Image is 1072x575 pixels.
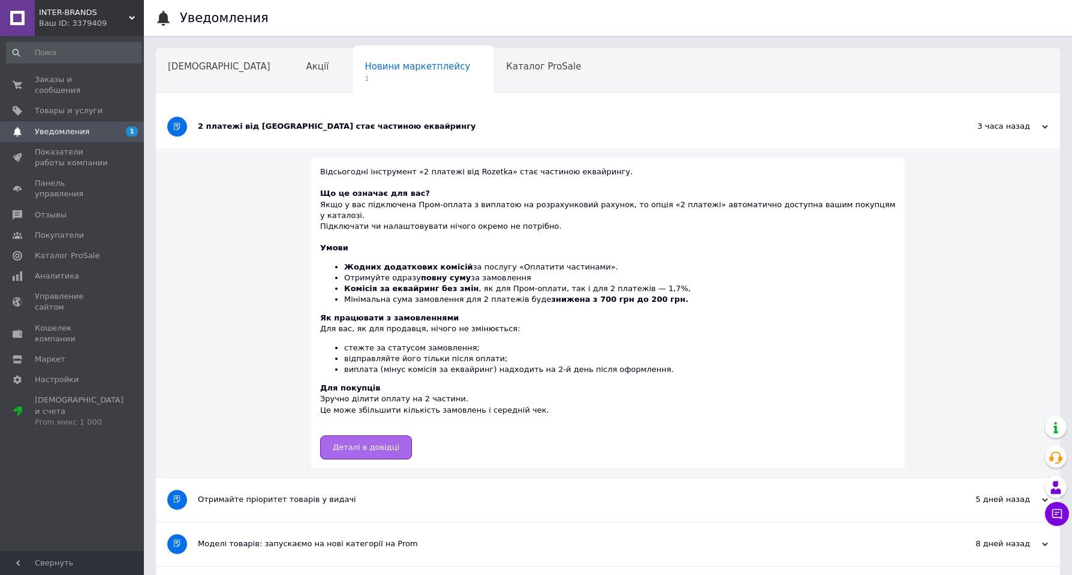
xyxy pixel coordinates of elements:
b: Для покупців [320,383,380,392]
span: Заказы и сообщения [35,74,111,96]
b: Умови [320,243,348,252]
span: INTER-BRANDS [39,7,129,18]
div: 8 дней назад [928,538,1048,549]
span: Каталог ProSale [506,61,581,72]
span: Новини маркетплейсу [365,61,470,72]
li: Мінімальна сума замовлення для 2 платежів буде [344,294,896,305]
span: [DEMOGRAPHIC_DATA] и счета [35,395,124,428]
span: Каталог ProSale [35,250,100,261]
div: Ваш ID: 3379409 [39,18,144,29]
input: Поиск [6,42,141,63]
div: 3 часа назад [928,121,1048,132]
span: Акції [306,61,329,72]
span: Аналитика [35,271,79,282]
div: 5 дней назад [928,494,1048,505]
div: Отримайте пріоритет товарів у видачі [198,494,928,505]
h1: Уведомления [180,11,269,25]
b: Жодних додаткових комісій [344,262,473,271]
span: [DEMOGRAPHIC_DATA] [168,61,270,72]
span: Управление сайтом [35,291,111,313]
span: Уведомления [35,126,89,137]
span: 1 [365,74,470,83]
div: 2 платежі від [GEOGRAPHIC_DATA] стає частиною еквайрингу [198,121,928,132]
div: Зручно ділити оплату на 2 частини. Це може збільшити кількість замовлень і середній чек. [320,383,896,426]
div: Відсьогодні інструмент «2 платежі від Rozetka» стає частиною еквайрингу. [320,167,896,188]
span: Покупатели [35,230,84,241]
span: Показатели работы компании [35,147,111,168]
div: Prom микс 1 000 [35,417,124,428]
b: знижена з 700 грн до 200 грн. [551,295,688,304]
li: стежте за статусом замовлення; [344,343,896,353]
span: Настройки [35,374,79,385]
span: Отзывы [35,210,67,220]
span: Маркет [35,354,65,365]
li: за послугу «Оплатити частинами». [344,262,896,273]
div: Моделі товарів: запускаємо на нові категорії на Prom [198,538,928,549]
b: Що це означає для вас? [320,189,430,198]
li: Отримуйте одразу за замовлення [344,273,896,283]
div: Якщо у вас підключена Пром-оплата з виплатою на розрахунковий рахунок, то опція «2 платежі» автом... [320,188,896,232]
a: Деталі в довідці [320,435,412,459]
b: повну суму [421,273,471,282]
li: виплата (мінус комісія за еквайринг) надходить на 2-й день після оформлення. [344,364,896,375]
b: Як працювати з замовленнями [320,313,459,322]
span: Кошелек компании [35,323,111,344]
span: Товары и услуги [35,105,103,116]
b: Комісія за еквайринг без змін [344,284,479,293]
div: Для вас, як для продавця, нічого не змінюється: [320,313,896,375]
li: відправляйте його тільки після оплати; [344,353,896,364]
li: , як для Пром-оплати, так і для 2 платежів — 1,7%, [344,283,896,294]
button: Чат с покупателем [1045,502,1069,526]
span: Деталі в довідці [333,443,399,452]
span: Панель управления [35,178,111,199]
span: 1 [126,126,138,137]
